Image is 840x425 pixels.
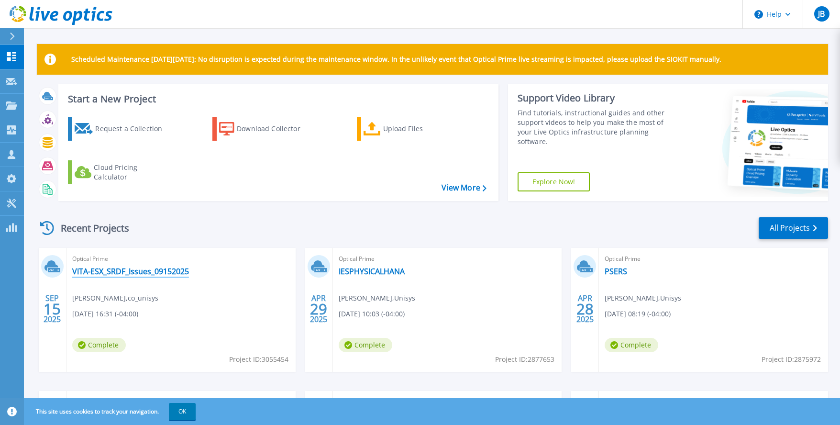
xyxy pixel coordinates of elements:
span: Optical Prime [339,254,556,264]
span: 29 [310,305,327,313]
a: Upload Files [357,117,464,141]
a: All Projects [759,217,828,239]
span: Project ID: 2877653 [495,354,554,365]
div: Request a Collection [95,119,172,138]
div: APR 2025 [576,291,594,326]
span: 28 [576,305,594,313]
h3: Start a New Project [68,94,486,104]
a: Request a Collection [68,117,175,141]
p: Scheduled Maintenance [DATE][DATE]: No disruption is expected during the maintenance window. In t... [71,56,721,63]
span: [PERSON_NAME] , Unisys [339,293,415,303]
span: Project ID: 2875972 [762,354,821,365]
a: VITA-ESX_SRDF_Issues_09152025 [72,267,189,276]
div: Download Collector [237,119,313,138]
span: [DATE] 16:31 (-04:00) [72,309,138,319]
span: [PERSON_NAME] , co_unisys [72,293,158,303]
span: Optical Prime [339,397,556,407]
span: 15 [44,305,61,313]
div: Support Video Library [518,92,680,104]
span: Complete [72,338,126,352]
div: Recent Projects [37,216,142,240]
a: Explore Now! [518,172,590,191]
span: Optical Prime [72,397,290,407]
span: [DATE] 10:03 (-04:00) [339,309,405,319]
span: Optical Prime [605,397,822,407]
div: APR 2025 [309,291,328,326]
span: [PERSON_NAME] , Unisys [605,293,681,303]
a: IESPHYSICALHANA [339,267,405,276]
span: This site uses cookies to track your navigation. [26,403,196,420]
a: View More [442,183,486,192]
div: Find tutorials, instructional guides and other support videos to help you make the most of your L... [518,108,680,146]
span: Project ID: 3055454 [229,354,288,365]
span: Complete [605,338,658,352]
span: [DATE] 08:19 (-04:00) [605,309,671,319]
a: PSERS [605,267,627,276]
button: OK [169,403,196,420]
span: Complete [339,338,392,352]
div: SEP 2025 [43,291,61,326]
div: Cloud Pricing Calculator [94,163,170,182]
span: Optical Prime [72,254,290,264]
div: Upload Files [383,119,460,138]
span: JB [818,10,825,18]
span: Optical Prime [605,254,822,264]
a: Cloud Pricing Calculator [68,160,175,184]
a: Download Collector [212,117,319,141]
